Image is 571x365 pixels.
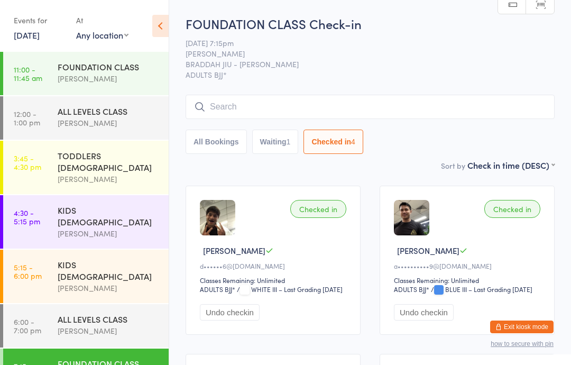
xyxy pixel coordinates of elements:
[76,29,128,41] div: Any location
[58,325,160,337] div: [PERSON_NAME]
[237,285,343,294] span: / WHITE III – Last Grading [DATE]
[441,160,465,171] label: Sort by
[3,141,169,194] a: 3:45 -4:30 pmTODDLERS [DEMOGRAPHIC_DATA][PERSON_NAME]
[14,12,66,29] div: Events for
[186,130,247,154] button: All Bookings
[58,227,160,240] div: [PERSON_NAME]
[3,250,169,303] a: 5:15 -6:00 pmKIDS [DEMOGRAPHIC_DATA][PERSON_NAME]
[200,285,235,294] div: ADULTS BJJ*
[203,245,265,256] span: [PERSON_NAME]
[186,59,538,69] span: BRADDAH JIU - [PERSON_NAME]
[290,200,346,218] div: Checked in
[186,69,555,80] span: ADULTS BJJ*
[200,200,235,235] img: image1721702674.png
[490,321,554,333] button: Exit kiosk mode
[14,154,41,171] time: 3:45 - 4:30 pm
[394,304,454,321] button: Undo checkin
[3,304,169,348] a: 6:00 -7:00 pmALL LEVELS CLASS[PERSON_NAME]
[58,204,160,227] div: KIDS [DEMOGRAPHIC_DATA]
[394,200,429,235] img: image1724137727.png
[200,261,349,270] div: d••••••6@[DOMAIN_NAME]
[397,245,459,256] span: [PERSON_NAME]
[394,261,544,270] div: a••••••••••9@[DOMAIN_NAME]
[186,38,538,48] span: [DATE] 7:15pm
[58,61,160,72] div: FOUNDATION CLASS
[186,48,538,59] span: [PERSON_NAME]
[14,317,41,334] time: 6:00 - 7:00 pm
[14,263,42,280] time: 5:15 - 6:00 pm
[394,276,544,285] div: Classes Remaining: Unlimited
[58,313,160,325] div: ALL LEVELS CLASS
[14,208,40,225] time: 4:30 - 5:15 pm
[3,52,169,95] a: 11:00 -11:45 amFOUNDATION CLASS[PERSON_NAME]
[58,259,160,282] div: KIDS [DEMOGRAPHIC_DATA]
[431,285,532,294] span: / BLUE III – Last Grading [DATE]
[58,282,160,294] div: [PERSON_NAME]
[351,138,355,146] div: 4
[186,95,555,119] input: Search
[58,105,160,117] div: ALL LEVELS CLASS
[200,276,349,285] div: Classes Remaining: Unlimited
[58,173,160,185] div: [PERSON_NAME]
[186,15,555,32] h2: FOUNDATION CLASS Check-in
[3,96,169,140] a: 12:00 -1:00 pmALL LEVELS CLASS[PERSON_NAME]
[58,72,160,85] div: [PERSON_NAME]
[467,159,555,171] div: Check in time (DESC)
[484,200,540,218] div: Checked in
[3,195,169,249] a: 4:30 -5:15 pmKIDS [DEMOGRAPHIC_DATA][PERSON_NAME]
[252,130,299,154] button: Waiting1
[14,65,42,82] time: 11:00 - 11:45 am
[394,285,429,294] div: ADULTS BJJ*
[14,29,40,41] a: [DATE]
[491,340,554,348] button: how to secure with pin
[58,117,160,129] div: [PERSON_NAME]
[76,12,128,29] div: At
[287,138,291,146] div: 1
[58,150,160,173] div: TODDLERS [DEMOGRAPHIC_DATA]
[303,130,363,154] button: Checked in4
[14,109,40,126] time: 12:00 - 1:00 pm
[200,304,260,321] button: Undo checkin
